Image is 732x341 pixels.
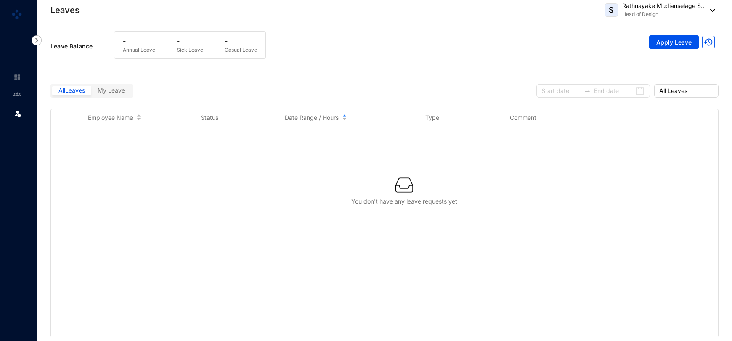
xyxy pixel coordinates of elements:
[123,36,155,46] p: -
[285,114,339,122] span: Date Range / Hours
[177,46,203,54] p: Sick Leave
[584,87,591,94] span: to
[706,9,715,12] img: dropdown-black.8e83cc76930a90b1a4fdb6d089b7bf3a.svg
[191,109,275,126] th: Status
[225,36,257,46] p: -
[584,87,591,94] span: swap-right
[7,69,27,86] li: Home
[594,86,633,95] input: End date
[649,35,699,49] button: Apply Leave
[32,35,42,45] img: nav-icon-right.af6afadce00d159da59955279c43614e.svg
[50,42,114,50] p: Leave Balance
[500,109,584,126] th: Comment
[177,36,203,46] p: -
[58,87,85,94] span: All Leaves
[98,87,125,94] span: My Leave
[702,36,715,48] img: LogTrail.35c9aa35263bf2dfc41e2a690ab48f33.svg
[13,90,21,98] img: people-unselected.118708e94b43a90eceab.svg
[622,2,706,10] p: Rathnayake Mudianselage S...
[415,109,500,126] th: Type
[622,10,706,19] p: Head of Design
[13,109,22,118] img: leave.99b8a76c7fa76a53782d.svg
[225,46,257,54] p: Casual Leave
[395,176,413,194] img: empty
[50,4,80,16] p: Leaves
[88,114,133,122] span: Employee Name
[78,109,190,126] th: Employee Name
[609,6,614,14] span: S
[13,74,21,81] img: home-unselected.a29eae3204392db15eaf.svg
[7,86,27,103] li: Contacts
[656,38,692,47] span: Apply Leave
[541,86,581,95] input: Start date
[123,46,155,54] p: Annual Leave
[659,85,713,97] span: All Leaves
